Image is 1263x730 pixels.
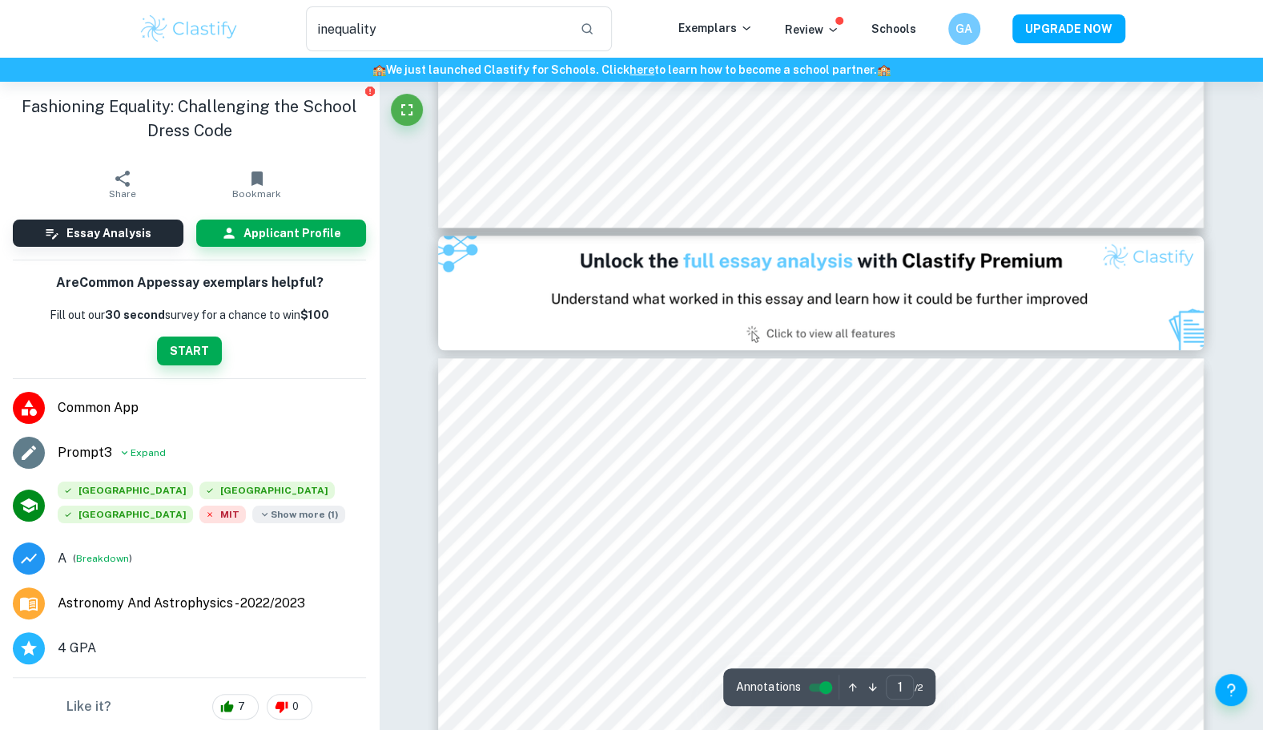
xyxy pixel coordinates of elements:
[56,273,324,293] h6: Are Common App essay exemplars helpful?
[372,63,386,76] span: 🏫
[58,506,193,523] span: [GEOGRAPHIC_DATA]
[629,63,654,76] a: here
[243,224,341,242] h6: Applicant Profile
[212,694,259,720] div: 7
[438,236,1203,350] img: Ad
[190,162,324,207] button: Bookmark
[300,309,329,321] strong: $100
[50,306,329,324] p: Fill out our survey for a chance to win
[76,551,129,566] button: Breakdown
[131,446,166,460] span: Expand
[955,20,973,38] h6: GA
[232,188,281,200] span: Bookmark
[199,506,246,523] span: MIT
[105,309,165,321] b: 30 second
[139,13,240,45] img: Clastify logo
[914,680,923,695] span: / 2
[736,679,800,696] span: Annotations
[73,551,132,566] span: ( )
[948,13,980,45] button: GA
[157,337,222,365] button: START
[267,694,312,720] div: 0
[877,63,891,76] span: 🏫
[391,94,423,126] button: Fullscreen
[58,482,193,506] div: Accepted: Harvard University
[199,506,246,530] div: Rejected: Massachusetts Institute of Technology
[58,549,66,568] p: Grade
[55,162,190,207] button: Share
[13,220,183,247] button: Essay Analysis
[58,398,366,417] span: Common App
[196,220,367,247] button: Applicant Profile
[3,61,1260,79] h6: We just launched Clastify for Schools. Click to learn how to become a school partner.
[229,699,254,715] span: 7
[66,697,111,716] h6: Like it?
[306,6,568,51] input: Search for any exemplars...
[199,482,335,499] span: [GEOGRAPHIC_DATA]
[364,85,376,97] button: Report issue
[66,224,151,242] h6: Essay Analysis
[58,482,193,499] span: [GEOGRAPHIC_DATA]
[1215,674,1247,706] button: Help and Feedback
[678,19,753,37] p: Exemplars
[284,699,308,715] span: 0
[252,506,345,523] span: Show more ( 1 )
[13,95,366,143] h1: Fashioning Equality: Challenging the School Dress Code
[58,506,193,530] div: Accepted: Yale University
[58,594,305,613] span: Astronomy And Astrophysics - 2022/2023
[1012,14,1125,43] button: UPGRADE NOW
[58,639,96,658] span: 4 GPA
[119,443,166,462] button: Expand
[109,188,136,200] span: Share
[871,22,916,35] a: Schools
[785,21,839,38] p: Review
[199,482,335,506] div: Accepted: Stanford University
[58,443,112,462] span: Prompt 3
[58,443,112,462] a: Prompt3
[58,594,318,613] a: Major and Application Year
